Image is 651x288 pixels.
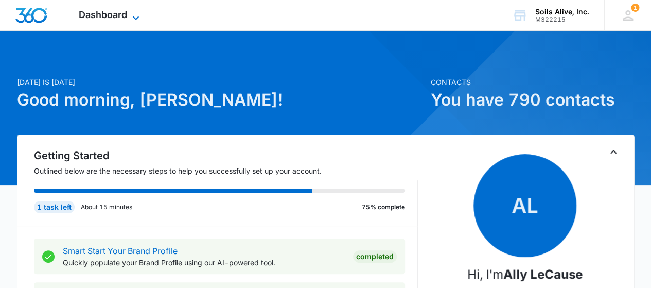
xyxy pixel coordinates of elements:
span: 1 [631,4,639,12]
div: notifications count [631,4,639,12]
p: Contacts [431,77,635,88]
p: Outlined below are the necessary steps to help you successfully set up your account. [34,165,418,176]
p: About 15 minutes [81,202,132,212]
h2: Getting Started [34,148,418,163]
span: Dashboard [79,9,127,20]
div: account name [535,8,589,16]
span: AL [473,154,576,257]
p: Hi, I'm [467,265,583,284]
div: account id [535,16,589,23]
strong: Ally LeCause [503,267,583,282]
h1: You have 790 contacts [431,88,635,112]
button: Toggle Collapse [607,146,620,158]
h1: Good morning, [PERSON_NAME]! [17,88,425,112]
p: 75% complete [362,202,405,212]
a: Smart Start Your Brand Profile [63,246,178,256]
p: [DATE] is [DATE] [17,77,425,88]
p: Quickly populate your Brand Profile using our AI-powered tool. [63,257,345,268]
div: Completed [353,250,397,263]
div: 1 task left [34,201,75,213]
